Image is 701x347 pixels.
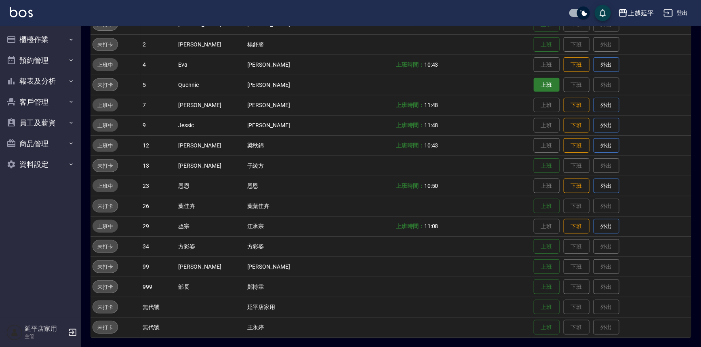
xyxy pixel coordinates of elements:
td: [PERSON_NAME] [176,135,245,156]
span: 10:43 [424,142,438,149]
td: 江承宗 [245,216,325,236]
span: 未打卡 [93,283,118,291]
button: 上越延平 [615,5,657,21]
td: 楊舒馨 [245,34,325,55]
td: 26 [141,196,176,216]
td: 梁秋錦 [245,135,325,156]
td: [PERSON_NAME] [245,95,325,115]
span: 未打卡 [93,303,118,311]
span: 11:08 [424,223,438,229]
button: 商品管理 [3,133,78,154]
td: 延平店家用 [245,297,325,317]
td: [PERSON_NAME] [245,55,325,75]
b: 上班時間： [396,223,424,229]
span: 10:50 [424,183,438,189]
button: 櫃檯作業 [3,29,78,50]
span: 上班中 [93,101,118,109]
img: Person [6,324,23,341]
td: [PERSON_NAME] [176,34,245,55]
td: [PERSON_NAME] [245,75,325,95]
p: 主管 [25,333,66,340]
td: 9 [141,115,176,135]
button: 外出 [594,138,619,153]
button: 下班 [564,98,589,113]
button: 下班 [564,219,589,234]
td: 方彩姿 [176,236,245,257]
b: 上班時間： [396,183,424,189]
td: 無代號 [141,317,176,337]
td: 無代號 [141,297,176,317]
td: 丞宗 [176,216,245,236]
h5: 延平店家用 [25,325,66,333]
button: 上班 [534,320,560,335]
td: 于綾方 [245,156,325,176]
span: 未打卡 [93,81,118,89]
td: 恩恩 [245,176,325,196]
td: 王永婷 [245,317,325,337]
button: 上班 [534,280,560,294]
img: Logo [10,7,33,17]
b: 上班時間： [396,61,424,68]
b: 上班時間： [396,122,424,128]
span: 上班中 [93,182,118,190]
button: 報表及分析 [3,71,78,92]
span: 上班中 [93,222,118,231]
button: 資料設定 [3,154,78,175]
button: 登出 [660,6,691,21]
button: 外出 [594,98,619,113]
td: 恩恩 [176,176,245,196]
button: 下班 [564,57,589,72]
button: 外出 [594,179,619,193]
td: [PERSON_NAME] [176,95,245,115]
td: 29 [141,216,176,236]
button: 員工及薪資 [3,112,78,133]
span: 未打卡 [93,263,118,271]
span: 未打卡 [93,323,118,332]
td: 99 [141,257,176,277]
button: 上班 [534,259,560,274]
div: 上越延平 [628,8,654,18]
td: 部長 [176,277,245,297]
td: 34 [141,236,176,257]
td: Eva [176,55,245,75]
td: 5 [141,75,176,95]
button: 上班 [534,300,560,315]
button: 上班 [534,37,560,52]
span: 未打卡 [93,162,118,170]
td: 999 [141,277,176,297]
td: 4 [141,55,176,75]
button: 下班 [564,179,589,193]
button: 上班 [534,239,560,254]
span: 11:48 [424,122,438,128]
td: 13 [141,156,176,176]
button: 上班 [534,78,560,92]
button: 上班 [534,199,560,214]
td: Jessic [176,115,245,135]
button: 客戶管理 [3,92,78,113]
button: 外出 [594,219,619,234]
button: 外出 [594,118,619,133]
span: 未打卡 [93,40,118,49]
span: 上班中 [93,141,118,150]
td: [PERSON_NAME] [176,156,245,176]
button: 外出 [594,57,619,72]
span: 未打卡 [93,242,118,251]
button: 下班 [564,118,589,133]
span: 上班中 [93,121,118,130]
span: 上班中 [93,61,118,69]
span: 10:43 [424,61,438,68]
b: 上班時間： [396,142,424,149]
td: [PERSON_NAME] [245,115,325,135]
td: 葉佳卉 [176,196,245,216]
td: 2 [141,34,176,55]
td: 鄭博霖 [245,277,325,297]
span: 11:48 [424,102,438,108]
td: [PERSON_NAME] [245,257,325,277]
td: Quennie [176,75,245,95]
button: 下班 [564,138,589,153]
td: 7 [141,95,176,115]
td: [PERSON_NAME] [176,257,245,277]
button: 上班 [534,158,560,173]
td: 方彩姿 [245,236,325,257]
b: 上班時間： [396,102,424,108]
